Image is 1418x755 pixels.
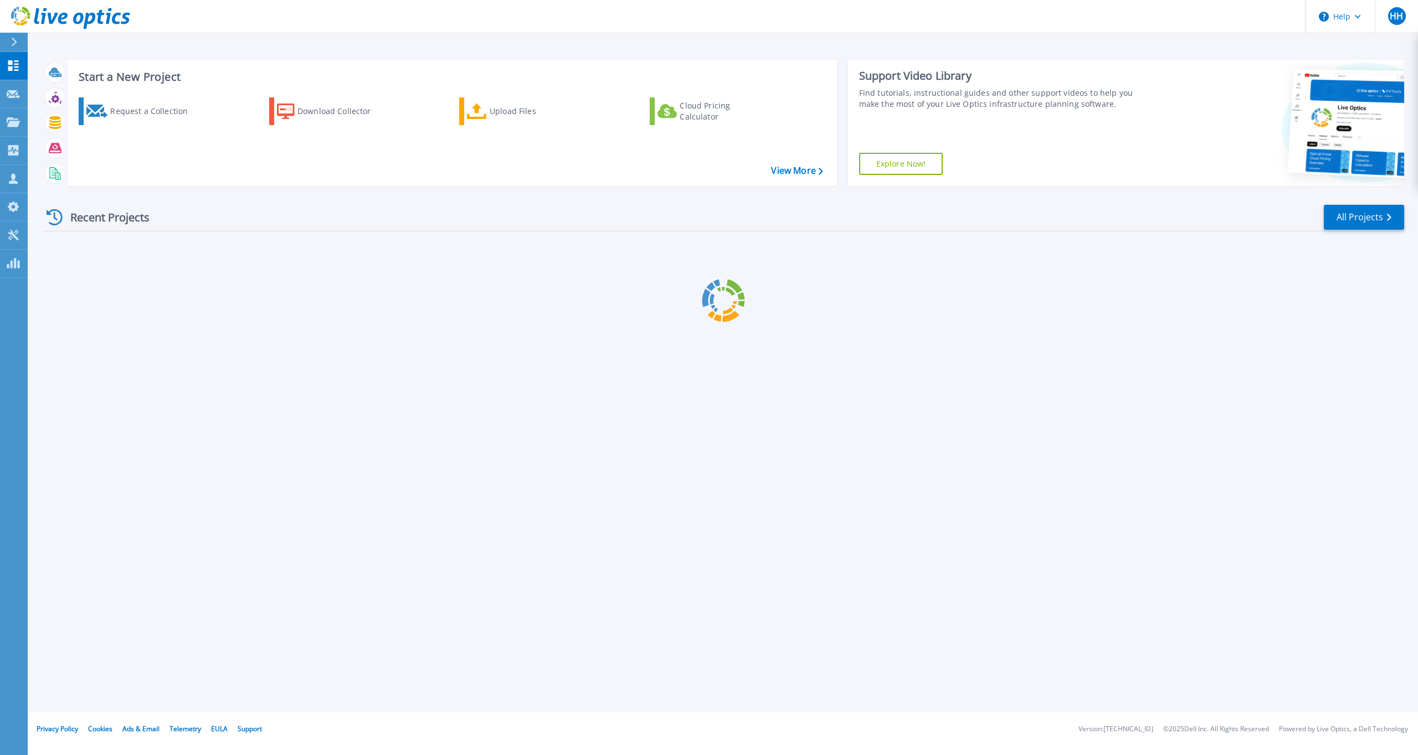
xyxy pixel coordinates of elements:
[79,97,202,125] a: Request a Collection
[771,166,823,176] a: View More
[1279,726,1408,733] li: Powered by Live Optics, a Dell Technology
[297,100,386,122] div: Download Collector
[859,153,943,175] a: Explore Now!
[43,204,165,231] div: Recent Projects
[169,724,201,733] a: Telemetry
[680,100,768,122] div: Cloud Pricing Calculator
[79,71,823,83] h3: Start a New Project
[122,724,160,733] a: Ads & Email
[238,724,262,733] a: Support
[1078,726,1153,733] li: Version: [TECHNICAL_ID]
[1163,726,1269,733] li: © 2025 Dell Inc. All Rights Reserved
[859,87,1147,110] div: Find tutorials, instructional guides and other support videos to help you make the most of your L...
[490,100,578,122] div: Upload Files
[650,97,773,125] a: Cloud Pricing Calculator
[1324,205,1404,230] a: All Projects
[859,69,1147,83] div: Support Video Library
[37,724,78,733] a: Privacy Policy
[1390,12,1403,20] span: HH
[269,97,393,125] a: Download Collector
[459,97,583,125] a: Upload Files
[211,724,228,733] a: EULA
[110,100,199,122] div: Request a Collection
[88,724,112,733] a: Cookies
